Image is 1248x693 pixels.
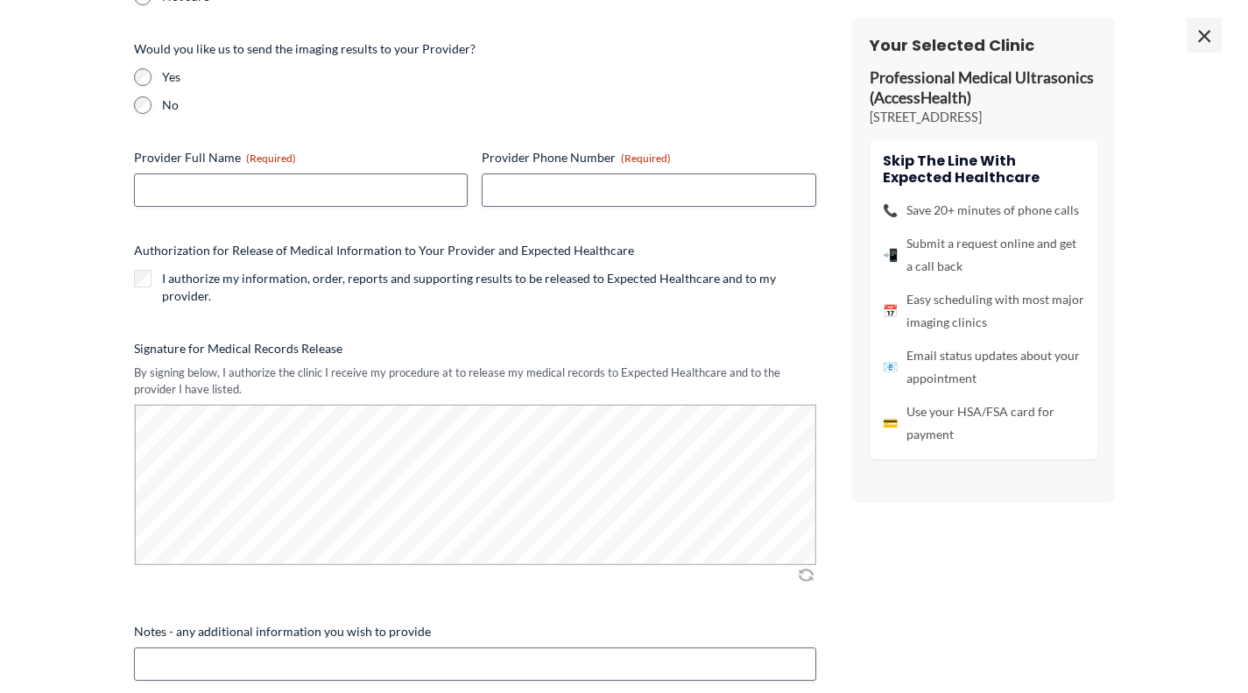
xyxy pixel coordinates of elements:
[870,68,1097,109] p: Professional Medical Ultrasonics (AccessHealth)
[883,244,898,266] span: 📲
[621,152,671,165] span: (Required)
[883,152,1084,186] h4: Skip the line with Expected Healthcare
[1187,18,1222,53] span: ×
[883,356,898,378] span: 📧
[134,623,817,640] label: Notes - any additional information you wish to provide
[134,242,634,259] legend: Authorization for Release of Medical Information to Your Provider and Expected Healthcare
[883,199,898,222] span: 📞
[883,300,898,322] span: 📅
[883,288,1084,334] li: Easy scheduling with most major imaging clinics
[162,68,817,86] label: Yes
[482,149,816,166] label: Provider Phone Number
[134,364,817,397] div: By signing below, I authorize the clinic I receive my procedure at to release my medical records ...
[883,344,1084,390] li: Email status updates about your appointment
[883,400,1084,446] li: Use your HSA/FSA card for payment
[795,566,816,583] img: Clear Signature
[246,152,296,165] span: (Required)
[883,412,898,435] span: 💳
[162,270,817,305] label: I authorize my information, order, reports and supporting results to be released to Expected Heal...
[870,35,1097,55] h3: Your Selected Clinic
[134,149,469,166] label: Provider Full Name
[134,40,476,58] legend: Would you like us to send the imaging results to your Provider?
[883,199,1084,222] li: Save 20+ minutes of phone calls
[162,96,817,114] label: No
[883,232,1084,278] li: Submit a request online and get a call back
[134,340,817,357] label: Signature for Medical Records Release
[870,109,1097,126] p: [STREET_ADDRESS]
